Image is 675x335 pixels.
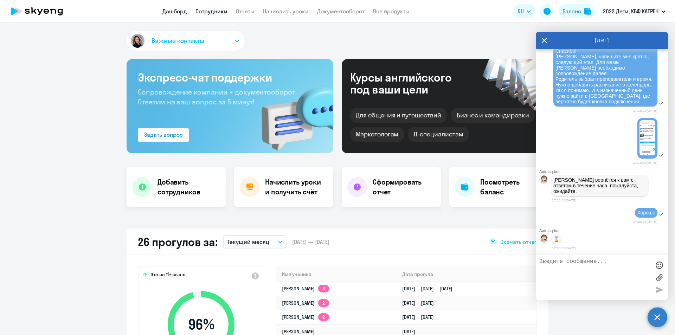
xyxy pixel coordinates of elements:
[157,177,220,197] h4: Добавить сотрудников
[350,71,470,95] div: Курсы английского под ваши цели
[138,88,297,106] span: Сопровождение компании + документооборот. Ответим на ваш вопрос за 5 минут!
[318,313,329,321] app-skyeng-badge: 2
[654,272,664,283] label: Лимит 10 файлов
[633,161,657,165] time: 17:10:30[DATE]
[129,33,146,49] img: avatar
[162,8,187,15] a: Дашборд
[282,300,329,306] a: [PERSON_NAME]2
[517,7,524,15] span: RU
[227,238,269,246] p: Текущий месяц
[539,169,668,174] div: Autofaq bot
[500,238,537,246] span: Скачать отчет
[150,271,187,280] span: Это на 1% выше,
[138,128,189,142] button: Задать вопрос
[603,7,658,15] p: 2022 Дети, КБФ КАТРЕН
[263,8,309,15] a: Начислить уроки
[318,285,329,292] app-skyeng-badge: 3
[397,267,536,282] th: Дата прогула
[402,314,439,320] a: [DATE][DATE]
[513,4,536,18] button: RU
[373,8,410,15] a: Все продукты
[402,285,458,292] a: [DATE][DATE][DATE]
[637,210,655,215] span: Хорошо
[236,8,255,15] a: Отчеты
[599,3,669,20] button: 2022 Дети, КБФ КАТРЕН
[265,177,326,197] h4: Начислить уроки и получить счёт
[282,285,329,292] a: [PERSON_NAME]3
[282,328,315,335] a: [PERSON_NAME]
[555,48,654,104] span: Спасибо! [PERSON_NAME], напишите мне кратко, следующий этап. Для мамы [PERSON_NAME] необходимо со...
[251,74,333,153] img: bg-img
[282,314,329,320] a: [PERSON_NAME]2
[633,220,657,224] time: 17:23:24[DATE]
[539,228,668,233] div: Autofaq bot
[408,127,469,142] div: IT-специалистам
[317,8,365,15] a: Документооборот
[350,108,447,123] div: Для общения и путешествий
[138,235,218,249] h2: 26 прогулов за:
[553,177,646,194] p: [PERSON_NAME] вернётся к вам с ответом в течение часа, пожалуйста, ожидайте.
[552,246,576,250] time: 17:23:55[DATE]
[639,120,655,155] img: image.png
[152,36,204,45] span: Важные контакты
[540,175,548,186] img: bot avatar
[552,198,576,202] time: 17:16:53[DATE]
[553,236,559,242] p: ⌛️
[540,234,548,245] img: bot avatar
[373,177,435,197] h4: Сформировать отчет
[292,238,329,246] span: [DATE] — [DATE]
[138,70,322,84] h3: Экспресс-чат поддержки
[127,31,245,51] button: Важные контакты
[480,177,543,197] h4: Посмотреть баланс
[402,328,421,335] a: [DATE]
[562,7,581,15] div: Баланс
[402,300,439,306] a: [DATE][DATE]
[451,108,535,123] div: Бизнес и командировки
[633,109,657,112] time: 17:10:20[DATE]
[161,316,242,333] span: 96 %
[195,8,227,15] a: Сотрудники
[223,235,287,249] button: Текущий месяц
[558,4,595,18] button: Балансbalance
[318,299,329,307] app-skyeng-badge: 2
[584,8,591,15] img: balance
[350,127,404,142] div: Маркетологам
[144,130,183,139] div: Задать вопрос
[276,267,397,282] th: Имя ученика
